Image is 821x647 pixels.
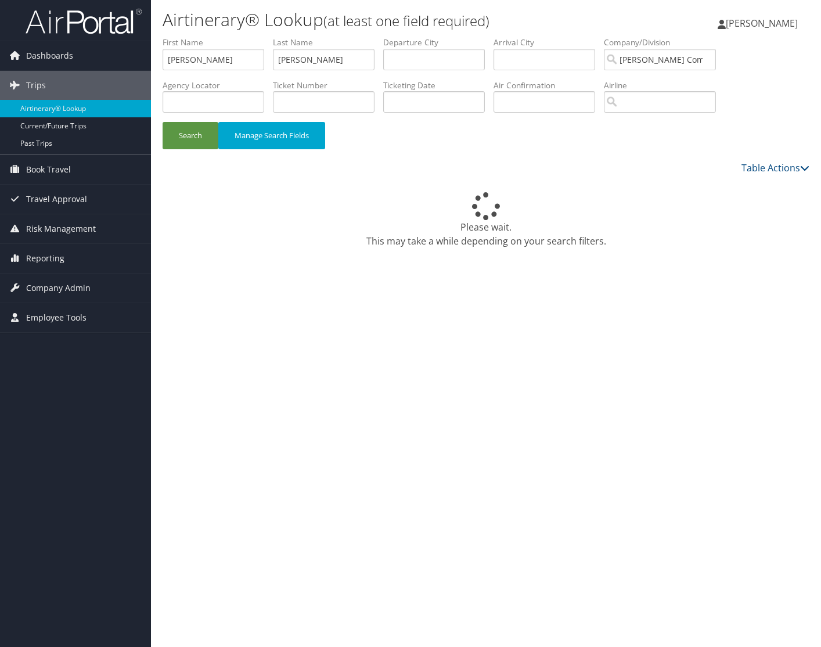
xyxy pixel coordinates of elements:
[163,37,273,48] label: First Name
[163,80,273,91] label: Agency Locator
[26,214,96,243] span: Risk Management
[494,80,604,91] label: Air Confirmation
[383,37,494,48] label: Departure City
[494,37,604,48] label: Arrival City
[26,274,91,303] span: Company Admin
[604,37,725,48] label: Company/Division
[273,37,383,48] label: Last Name
[26,41,73,70] span: Dashboards
[26,185,87,214] span: Travel Approval
[383,80,494,91] label: Ticketing Date
[726,17,798,30] span: [PERSON_NAME]
[718,6,809,41] a: [PERSON_NAME]
[604,80,725,91] label: Airline
[26,303,87,332] span: Employee Tools
[741,161,809,174] a: Table Actions
[26,244,64,273] span: Reporting
[323,11,489,30] small: (at least one field required)
[273,80,383,91] label: Ticket Number
[163,192,809,248] div: Please wait. This may take a while depending on your search filters.
[163,122,218,149] button: Search
[26,8,142,35] img: airportal-logo.png
[163,8,594,32] h1: Airtinerary® Lookup
[26,71,46,100] span: Trips
[218,122,325,149] button: Manage Search Fields
[26,155,71,184] span: Book Travel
